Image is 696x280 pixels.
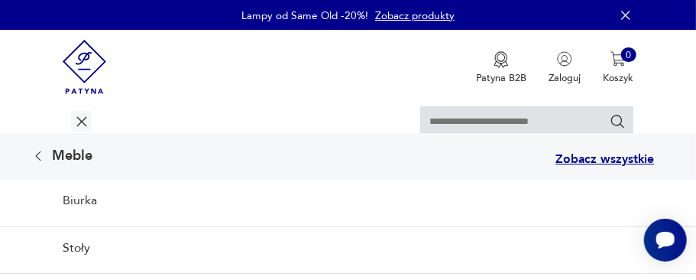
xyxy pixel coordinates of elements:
[549,51,581,85] button: Zaloguj
[476,71,526,85] p: Patyna B2B
[241,8,368,23] p: Lampy od Same Old -20%!
[603,51,633,85] button: 0Koszyk
[494,51,509,68] img: Ikona medalu
[549,71,581,85] p: Zaloguj
[476,51,526,85] button: Patyna B2B
[603,71,633,85] p: Koszyk
[621,47,636,63] div: 0
[610,51,626,67] img: Ikona koszyka
[644,219,687,262] iframe: Smartsupp widget button
[557,51,572,67] img: Ikonka użytkownika
[31,149,92,163] div: Meble
[63,30,106,104] img: Patyna - sklep z meblami i dekoracjami vintage
[555,154,654,166] a: Zobacz wszystkie
[375,8,455,23] a: Zobacz produkty
[610,113,626,130] button: Szukaj
[476,51,526,85] a: Ikona medaluPatyna B2B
